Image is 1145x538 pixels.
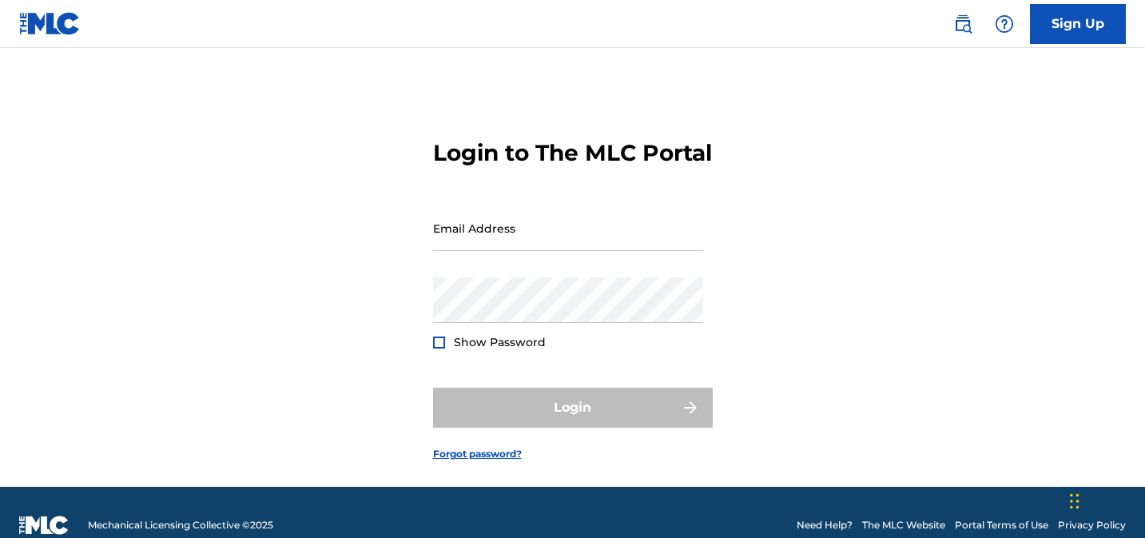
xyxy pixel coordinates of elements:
[955,518,1048,532] a: Portal Terms of Use
[947,8,979,40] a: Public Search
[433,139,712,167] h3: Login to The MLC Portal
[988,8,1020,40] div: Help
[953,14,972,34] img: search
[862,518,945,532] a: The MLC Website
[797,518,853,532] a: Need Help?
[1030,4,1126,44] a: Sign Up
[454,335,546,349] span: Show Password
[19,516,69,535] img: logo
[1058,518,1126,532] a: Privacy Policy
[1070,477,1079,525] div: Drag
[1065,461,1145,538] iframe: Chat Widget
[995,14,1014,34] img: help
[88,518,273,532] span: Mechanical Licensing Collective © 2025
[19,12,81,35] img: MLC Logo
[433,447,522,461] a: Forgot password?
